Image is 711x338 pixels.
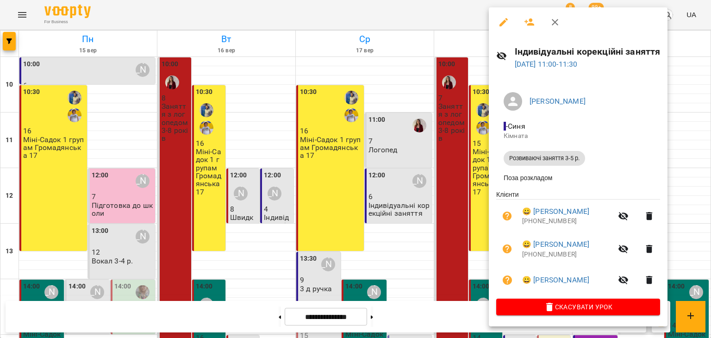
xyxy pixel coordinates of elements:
[496,190,660,299] ul: Клієнти
[496,205,518,227] button: Візит ще не сплачено. Додати оплату?
[522,217,612,226] p: [PHONE_NUMBER]
[515,60,578,69] a: [DATE] 11:00-11:30
[496,169,660,186] li: Поза розкладом
[522,206,589,217] a: 😀 [PERSON_NAME]
[530,97,586,106] a: [PERSON_NAME]
[515,44,661,59] h6: Індивідуальні корекційні заняття
[504,131,653,141] p: Кімната
[504,122,527,131] span: - Синя
[496,238,518,260] button: Візит ще не сплачено. Додати оплату?
[496,269,518,291] button: Візит ще не сплачено. Додати оплату?
[522,275,589,286] a: 😀 [PERSON_NAME]
[504,154,585,163] span: Розвиваючі заняття 3-5 р.
[522,250,612,259] p: [PHONE_NUMBER]
[522,239,589,250] a: 😀 [PERSON_NAME]
[504,301,653,313] span: Скасувати Урок
[496,299,660,315] button: Скасувати Урок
